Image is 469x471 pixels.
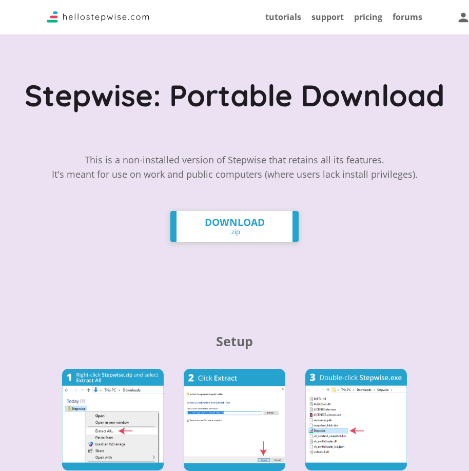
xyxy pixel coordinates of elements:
img: Logo [47,11,149,23]
a: what's new [197,274,241,285]
a: pricing [354,11,382,23]
div: This is a non-installed version of Stepwise that retains all its features. It's meant for use on ... [52,153,418,196]
b: Setup [216,332,253,350]
span: .zip [229,229,240,235]
u: user agreement [273,254,328,263]
img: step1 [62,369,164,471]
a: By clicking download, you agree to ouruser agreement [141,254,328,263]
img: step2 [184,369,285,471]
a: Stepwise [47,14,149,25]
img: step3 [305,369,407,471]
a: tutorials [265,11,301,23]
a: DOWNLOAD.zip [170,211,299,242]
div: See this version [181,275,288,284]
a: forums [393,11,422,23]
a: support [311,11,344,23]
h1: Stepwise: Portable Download [25,82,444,117]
